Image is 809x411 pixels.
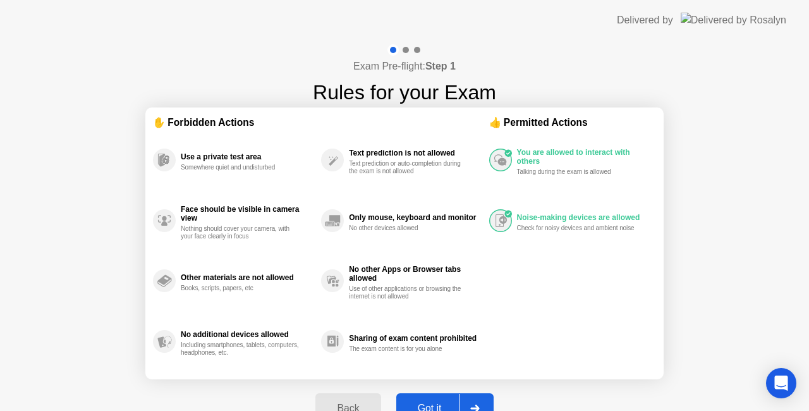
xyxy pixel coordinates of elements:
div: Use of other applications or browsing the internet is not allowed [349,285,468,300]
h4: Exam Pre-flight: [353,59,456,74]
div: Other materials are not allowed [181,273,315,282]
div: Text prediction is not allowed [349,149,482,157]
div: No other Apps or Browser tabs allowed [349,265,482,283]
div: Somewhere quiet and undisturbed [181,164,300,171]
div: Talking during the exam is allowed [517,168,636,176]
div: Nothing should cover your camera, with your face clearly in focus [181,225,300,240]
img: Delivered by Rosalyn [681,13,786,27]
div: Check for noisy devices and ambient noise [517,224,636,232]
div: Face should be visible in camera view [181,205,315,223]
div: No other devices allowed [349,224,468,232]
div: No additional devices allowed [181,330,315,339]
div: Only mouse, keyboard and monitor [349,213,482,222]
div: You are allowed to interact with others [517,148,650,166]
div: Including smartphones, tablets, computers, headphones, etc. [181,341,300,357]
b: Step 1 [425,61,456,71]
div: ✋ Forbidden Actions [153,115,489,130]
div: Delivered by [617,13,673,28]
div: Books, scripts, papers, etc [181,285,300,292]
h1: Rules for your Exam [313,77,496,107]
div: Open Intercom Messenger [766,368,796,398]
div: Use a private test area [181,152,315,161]
div: Noise-making devices are allowed [517,213,650,222]
div: Sharing of exam content prohibited [349,334,482,343]
div: Text prediction or auto-completion during the exam is not allowed [349,160,468,175]
div: 👍 Permitted Actions [489,115,656,130]
div: The exam content is for you alone [349,345,468,353]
